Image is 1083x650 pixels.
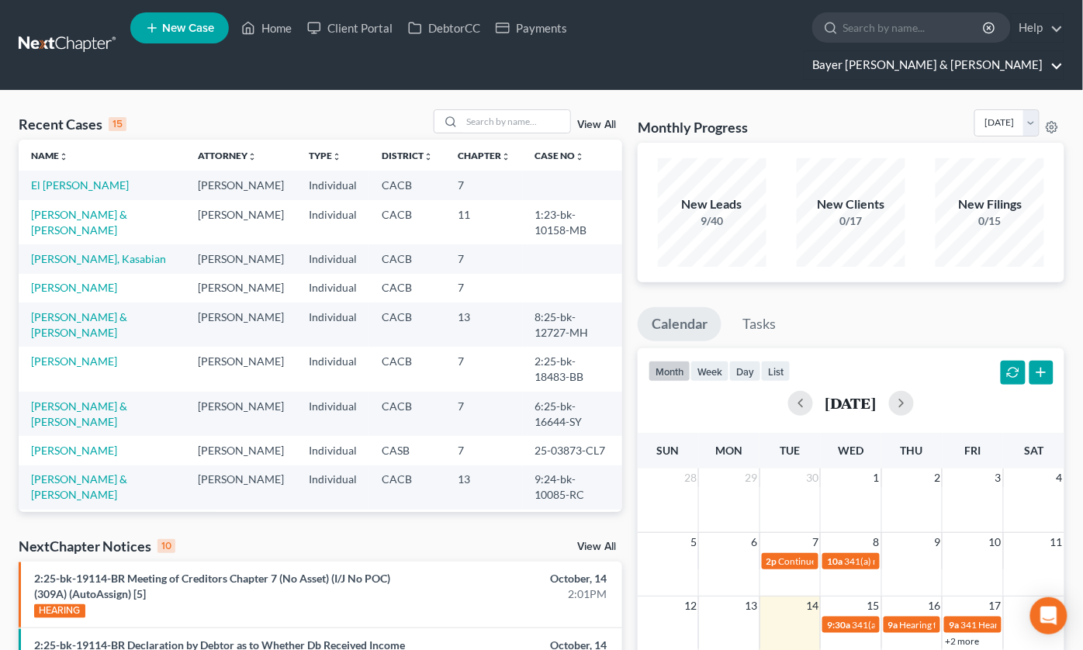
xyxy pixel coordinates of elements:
span: 2p [766,555,777,567]
a: Districtunfold_more [382,150,433,161]
td: [PERSON_NAME] [185,465,296,510]
span: 14 [804,596,820,615]
span: New Case [162,22,214,34]
td: [PERSON_NAME] [185,244,296,273]
td: [PERSON_NAME] [185,510,296,554]
a: Calendar [638,307,721,341]
span: 5 [689,533,698,551]
a: [PERSON_NAME] [31,444,117,457]
div: 9/40 [658,213,766,229]
td: Individual [296,200,369,244]
td: 13 [445,465,523,510]
span: 341(a) meeting for [PERSON_NAME] [852,619,1002,631]
td: 7 [445,347,523,391]
a: Payments [488,14,575,42]
button: day [729,361,761,382]
button: week [690,361,729,382]
td: [PERSON_NAME] [185,436,296,465]
a: El [PERSON_NAME] [31,178,129,192]
a: Case Nounfold_more [535,150,585,161]
td: CACB [369,347,445,391]
td: CACB [369,465,445,510]
td: Individual [296,244,369,273]
td: CASB [369,436,445,465]
div: NextChapter Notices [19,537,175,555]
td: [PERSON_NAME] [185,171,296,199]
input: Search by name... [462,110,570,133]
td: [PERSON_NAME] [185,200,296,244]
span: Thu [901,444,923,457]
span: 2 [932,468,942,487]
span: 12 [683,596,698,615]
a: Bayer [PERSON_NAME] & [PERSON_NAME] [804,51,1064,79]
td: 7 [445,244,523,273]
a: Chapterunfold_more [458,150,510,161]
span: 1 [872,468,881,487]
span: 28 [683,468,698,487]
div: Open Intercom Messenger [1030,597,1067,634]
span: Tue [780,444,800,457]
span: 10 [988,533,1003,551]
i: unfold_more [501,152,510,161]
input: Search by name... [843,13,985,42]
a: [PERSON_NAME] & [PERSON_NAME] [31,399,127,428]
span: 4 [1055,468,1064,487]
h3: Monthly Progress [638,118,748,137]
span: 3 [994,468,1003,487]
a: Tasks [728,307,790,341]
div: Recent Cases [19,115,126,133]
td: Individual [296,347,369,391]
a: Help [1012,14,1064,42]
span: 18 [1049,596,1064,615]
a: Home [234,14,299,42]
td: 1:25-bk-11708-MB [523,510,622,554]
a: [PERSON_NAME], Kasabian [31,252,166,265]
td: 7 [445,274,523,303]
span: 341(a) meeting for [PERSON_NAME] [PERSON_NAME] [844,555,1068,567]
td: CACB [369,392,445,436]
span: 29 [744,468,759,487]
a: [PERSON_NAME] [31,281,117,294]
i: unfold_more [576,152,585,161]
td: 2:25-bk-18483-BB [523,347,622,391]
td: CACB [369,510,445,554]
span: Wed [838,444,863,457]
a: Typeunfold_more [309,150,341,161]
td: 6:25-bk-16644-SY [523,392,622,436]
div: 0/15 [936,213,1044,229]
td: CACB [369,200,445,244]
button: list [761,361,791,382]
div: New Filings [936,195,1044,213]
td: 7 [445,510,523,554]
a: [PERSON_NAME] [31,354,117,368]
td: Individual [296,436,369,465]
span: 15 [866,596,881,615]
td: Individual [296,392,369,436]
td: CACB [369,244,445,273]
span: Mon [715,444,742,457]
td: [PERSON_NAME] [185,274,296,303]
td: 7 [445,392,523,436]
td: 7 [445,436,523,465]
div: October, 14 [426,571,607,586]
a: DebtorCC [400,14,488,42]
td: [PERSON_NAME] [185,347,296,391]
td: Individual [296,303,369,347]
span: 9:30a [827,619,850,631]
td: CACB [369,274,445,303]
a: [PERSON_NAME] & [PERSON_NAME] [31,472,127,501]
span: 13 [744,596,759,615]
td: CACB [369,303,445,347]
td: 11 [445,200,523,244]
span: 10a [827,555,843,567]
span: 30 [804,468,820,487]
a: View All [577,119,616,130]
td: 25-03873-CL7 [523,436,622,465]
td: CACB [369,171,445,199]
td: Individual [296,274,369,303]
span: 16 [926,596,942,615]
a: Client Portal [299,14,400,42]
div: 2:01PM [426,586,607,602]
a: [PERSON_NAME] & [PERSON_NAME] [31,208,127,237]
span: 9a [949,619,959,631]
